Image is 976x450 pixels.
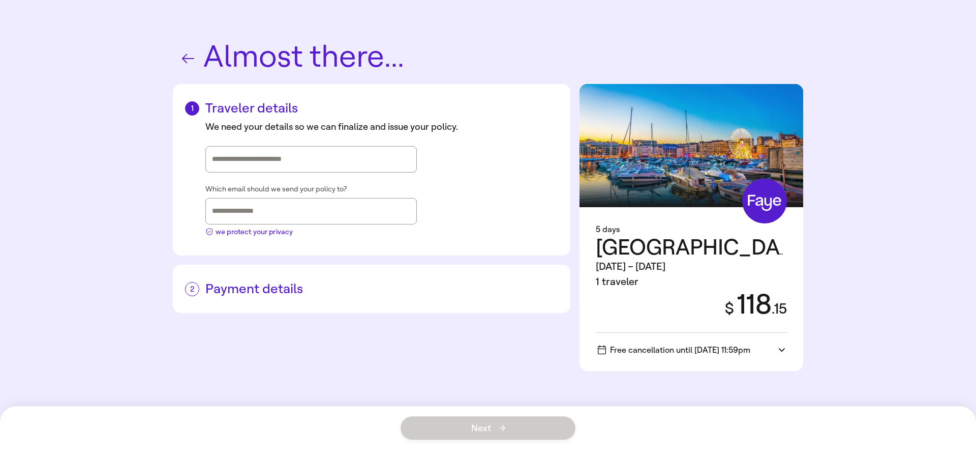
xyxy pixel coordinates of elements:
[725,299,734,318] span: $
[596,235,810,260] span: [GEOGRAPHIC_DATA]
[205,224,293,237] button: we protect your privacy
[185,281,558,297] h2: Payment details
[216,227,293,237] span: we protect your privacy
[185,100,558,116] h2: Traveler details
[772,300,787,317] span: . 15
[598,345,750,355] span: Free cancellation until [DATE] 11:59pm
[401,416,575,440] button: Next
[212,152,410,167] input: Street address, city, state
[596,259,787,274] div: [DATE] – [DATE]
[713,290,787,320] div: 118
[173,41,803,74] h1: Almost there...
[596,223,787,236] div: 5 days
[596,274,787,290] div: 1 traveler
[205,120,558,134] div: We need your details so we can finalize and issue your policy.
[205,185,347,194] span: Which email should we send your policy to?
[471,424,505,433] span: Next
